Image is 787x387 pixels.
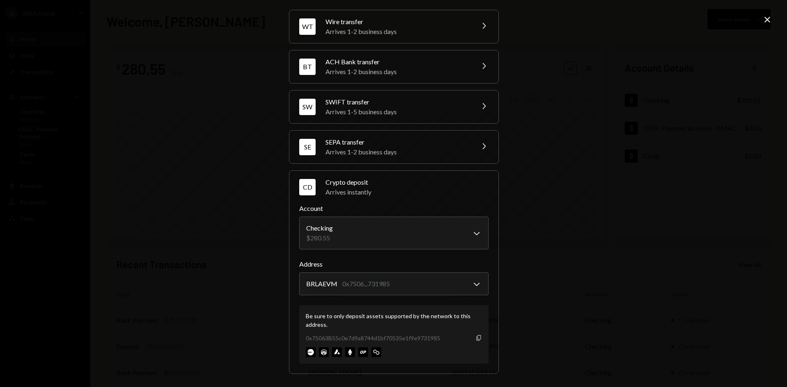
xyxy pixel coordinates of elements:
div: CD [299,179,316,195]
div: Arrives 1-5 business days [325,107,469,117]
button: Address [299,272,489,295]
div: SEPA transfer [325,137,469,147]
button: BTACH Bank transferArrives 1-2 business days [289,50,498,83]
label: Address [299,259,489,269]
div: Arrives instantly [325,187,489,197]
div: Be sure to only deposit assets supported by the network to this address. [306,312,482,329]
div: 0x7506...731985 [342,279,390,289]
img: ethereum-mainnet [345,347,355,357]
img: avalanche-mainnet [332,347,342,357]
img: polygon-mainnet [371,347,381,357]
div: CDCrypto depositArrives instantly [299,204,489,364]
div: SWIFT transfer [325,97,469,107]
button: WTWire transferArrives 1-2 business days [289,10,498,43]
div: WT [299,18,316,35]
div: SW [299,99,316,115]
div: SE [299,139,316,155]
button: CDCrypto depositArrives instantly [289,171,498,204]
img: arbitrum-mainnet [319,347,329,357]
div: Arrives 1-2 business days [325,67,469,77]
div: BT [299,59,316,75]
img: optimism-mainnet [358,347,368,357]
img: base-mainnet [306,347,316,357]
label: Account [299,204,489,213]
div: 0x75063B55c0e7d9a8744d1bf70535e1f9e9731985 [306,334,440,342]
div: Arrives 1-2 business days [325,147,469,157]
div: ACH Bank transfer [325,57,469,67]
button: SWSWIFT transferArrives 1-5 business days [289,91,498,123]
button: SESEPA transferArrives 1-2 business days [289,131,498,163]
button: Account [299,217,489,249]
div: Wire transfer [325,17,469,27]
div: Arrives 1-2 business days [325,27,469,36]
div: Crypto deposit [325,177,489,187]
